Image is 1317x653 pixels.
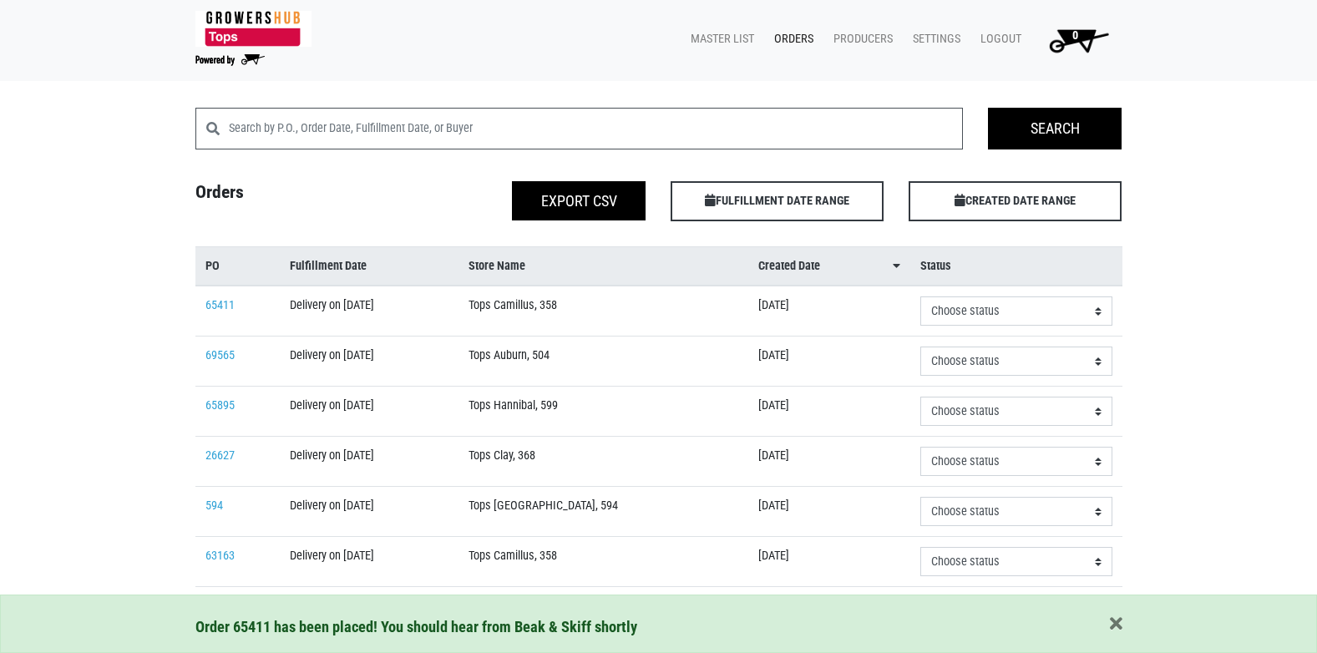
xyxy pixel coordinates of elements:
a: Orders [761,23,820,55]
a: 594 [205,499,223,513]
td: Delivery on [DATE] [280,537,458,587]
button: Export CSV [512,181,646,220]
td: Delivery on [DATE] [280,437,458,487]
td: [DATE] [748,337,910,387]
td: Tops Clay, 368 [458,437,749,487]
a: Created Date [758,257,900,276]
a: Logout [967,23,1028,55]
a: Fulfillment Date [290,257,448,276]
td: [DATE] [748,487,910,537]
a: 69565 [205,348,235,362]
a: Producers [820,23,899,55]
span: Status [920,257,951,276]
div: Order 65411 has been placed! You should hear from Beak & Skiff shortly [195,615,1122,639]
input: Search by P.O., Order Date, Fulfillment Date, or Buyer [229,108,964,149]
a: 63163 [205,549,235,563]
a: PO [205,257,270,276]
input: Search [988,108,1122,149]
img: Cart [1041,23,1116,57]
td: [DATE] [748,387,910,437]
td: [DATE] [748,537,910,587]
td: Tops [GEOGRAPHIC_DATA], 594 [458,487,749,537]
img: 279edf242af8f9d49a69d9d2afa010fb.png [195,11,312,47]
a: Settings [899,23,967,55]
span: FULFILLMENT DATE RANGE [671,181,884,221]
img: Powered by Big Wheelbarrow [195,54,265,66]
td: Tops Auburn, 504 [458,337,749,387]
span: 0 [1072,28,1078,43]
span: Created Date [758,257,820,276]
td: Tops Camillus, 358 [458,286,749,337]
td: [DATE] [748,587,910,637]
span: PO [205,257,220,276]
h4: Orders [183,181,421,215]
a: Status [920,257,1112,276]
span: CREATED DATE RANGE [909,181,1122,221]
a: Store Name [469,257,739,276]
td: Delivery on [DATE] [280,587,458,637]
td: Tops Hannibal, 599 [458,387,749,437]
a: 65895 [205,398,235,413]
td: [DATE] [748,437,910,487]
td: Delivery on [DATE] [280,286,458,337]
span: Store Name [469,257,525,276]
a: Master List [677,23,761,55]
td: Delivery on [DATE] [280,387,458,437]
td: Delivery on [DATE] [280,487,458,537]
td: Tops [GEOGRAPHIC_DATA], 363 [458,587,749,637]
span: Fulfillment Date [290,257,367,276]
td: Tops Camillus, 358 [458,537,749,587]
a: 0 [1028,23,1122,57]
a: 26627 [205,448,235,463]
a: 65411 [205,298,235,312]
td: Delivery on [DATE] [280,337,458,387]
td: [DATE] [748,286,910,337]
